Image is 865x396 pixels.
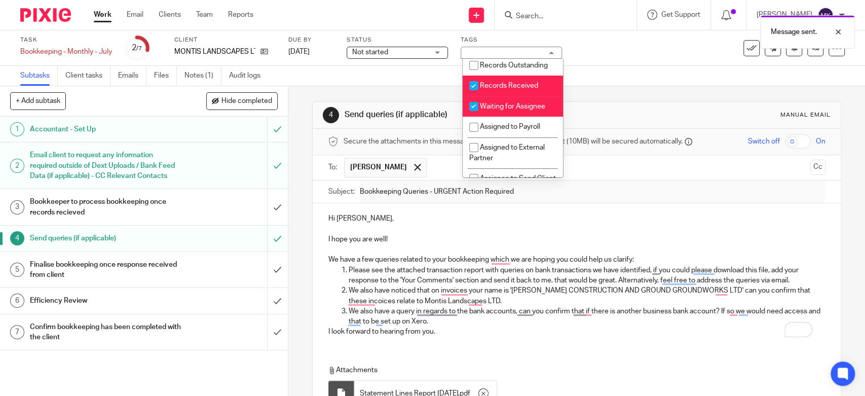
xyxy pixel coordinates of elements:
[348,285,825,306] p: We also have noticed that on invoices your name is '[PERSON_NAME] CONSTRUCTION AND GROUND GROUNDW...
[20,36,112,44] label: Task
[10,92,66,110] button: + Add subtask
[780,111,831,119] div: Manual email
[206,92,278,110] button: Hide completed
[136,46,142,51] small: /7
[748,136,780,147] span: Switch off
[816,136,825,147] span: On
[30,293,181,308] h1: Efficiency Review
[184,66,221,86] a: Notes (1)
[288,36,334,44] label: Due by
[328,327,825,337] p: I look forward to hearing from you.
[10,294,24,308] div: 6
[30,148,181,184] h1: Email client to request any information required outside of Dext Uploads / Bank Feed Data (if app...
[480,62,548,69] span: Records Outstanding
[10,263,24,277] div: 5
[817,7,834,23] img: svg%3E
[10,325,24,339] div: 7
[127,10,143,20] a: Email
[10,122,24,136] div: 1
[132,42,142,54] div: 2
[94,10,111,20] a: Work
[229,66,268,86] a: Audit logs
[323,107,339,123] div: 4
[328,187,354,197] label: Subject:
[10,231,24,245] div: 4
[65,66,110,86] a: Client tasks
[480,123,540,130] span: Assigned to Payroll
[118,66,146,86] a: Emails
[343,136,682,147] span: Secure the attachments in this message. Files exceeding the size limit (10MB) will be secured aut...
[20,66,58,86] a: Subtasks
[328,162,339,172] label: To:
[174,47,255,57] p: MONTIS LANDSCAPES LTD
[20,8,71,22] img: Pixie
[480,103,545,110] span: Waiting for Assignee
[221,97,272,105] span: Hide completed
[30,319,181,345] h1: Confirm bookkeeping has been completed with the client
[30,231,181,246] h1: Send queries (if applicable)
[288,48,310,55] span: [DATE]
[348,265,825,286] p: Please see the attached transaction report with queries on bank transactions we have identified, ...
[30,194,181,220] h1: Bookkeeper to process bookkeeping once records recieved
[469,175,556,193] span: Assignee to Send Client Queries
[20,47,112,57] div: Bookkeeping - Monthly - July
[347,36,448,44] label: Status
[154,66,177,86] a: Files
[313,203,840,344] div: To enrich screen reader interactions, please activate Accessibility in Grammarly extension settings
[810,160,825,175] button: Cc
[10,159,24,173] div: 2
[30,122,181,137] h1: Accountant - Set Up
[328,255,825,265] p: We have a few queries related to your bookkeeping which we are hoping you could help us clarify:
[196,10,213,20] a: Team
[159,10,181,20] a: Clients
[348,306,825,327] p: We also have a query in regards to the bank accounts, can you confirm that if there is another bu...
[469,144,545,162] span: Assigned to External Partner
[350,162,406,172] span: [PERSON_NAME]
[480,82,538,89] span: Records Received
[771,27,817,37] p: Message sent.
[328,365,811,375] p: Attachments
[30,257,181,283] h1: Finalise bookkeeping once response received from client
[328,234,825,244] p: I hope you are well!
[174,36,276,44] label: Client
[328,213,825,224] p: Hi [PERSON_NAME],
[345,110,598,120] h1: Send queries (if applicable)
[228,10,253,20] a: Reports
[10,200,24,214] div: 3
[352,49,388,56] span: Not started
